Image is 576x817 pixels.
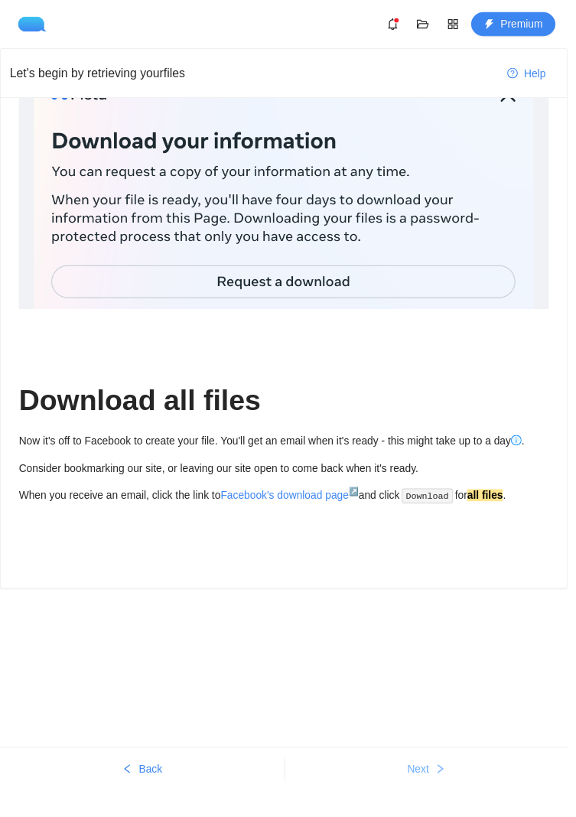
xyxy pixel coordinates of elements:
[141,772,164,789] span: Back
[1,768,288,793] button: leftBack
[387,18,410,31] span: bell
[124,775,135,787] span: left
[408,496,460,511] code: Download
[491,19,502,31] span: thunderbolt
[10,64,503,83] div: Let's begin by retrieving your files
[474,496,510,509] strong: all files
[515,69,526,81] span: question-circle
[441,775,452,787] span: right
[447,12,472,37] button: appstore
[18,17,54,32] img: logo
[478,12,564,37] button: thunderboltPremium
[448,18,471,31] span: appstore
[19,494,557,512] div: When you receive an email, click the link to and click for .
[417,12,441,37] button: folder-open
[19,389,557,425] h1: Download all files
[224,496,364,509] a: Facebook's download page↗
[503,62,566,86] button: question-circleHelp
[508,16,551,33] span: Premium
[386,12,411,37] button: bell
[519,441,529,452] span: info-circle
[19,467,557,483] div: Consider bookmarking our site, or leaving our site open to come back when it's ready.
[413,772,435,789] span: Next
[19,439,557,456] div: Now it's off to Facebook to create your file. You'll get an email when it's ready - this might ta...
[532,66,554,83] span: Help
[354,494,364,503] sup: ↗
[418,18,441,31] span: folder-open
